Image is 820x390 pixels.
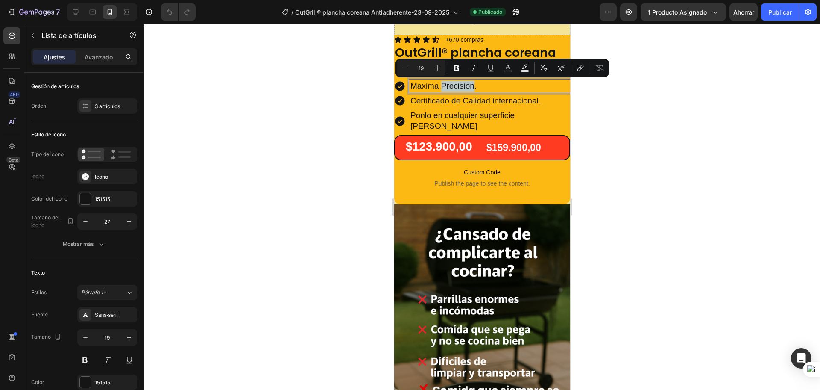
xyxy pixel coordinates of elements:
font: Párrafo 1* [81,289,106,295]
font: Texto [31,269,45,276]
font: Publicar [768,9,792,16]
font: Gestión de artículos [31,83,79,89]
button: Ahorrar [729,3,758,21]
font: Tamaño del icono [31,214,59,228]
font: 3 artículos [95,103,120,109]
font: Ahorrar [733,9,754,16]
font: Color del icono [31,195,67,202]
font: Publicado [478,9,502,15]
font: Icono [31,173,44,180]
font: Tipo de icono [31,151,64,157]
p: Lista de artículos [41,30,114,41]
font: Sans-serif [95,312,118,318]
font: Beta [9,157,18,163]
font: Orden [31,103,46,109]
font: Color [31,379,44,385]
font: Mostrar más [63,241,94,247]
font: Icono [95,174,108,180]
button: Publicar [761,3,799,21]
font: 7 [56,8,60,16]
iframe: Área de diseño [394,24,570,390]
font: OutGrill® plancha coreana Antiadherente-23-09-2025 [295,9,449,16]
font: Estilo de icono [31,131,66,138]
button: Mostrar más [31,236,137,252]
button: 7 [3,3,64,21]
font: Tamaño [31,334,51,340]
div: Deshacer/Rehacer [161,3,196,21]
font: Avanzado [85,53,113,61]
font: 450 [10,92,19,97]
font: Lista de artículos [41,31,97,40]
font: 151515 [95,379,110,386]
font: / [291,9,293,16]
font: 151515 [95,196,110,202]
font: 1 producto asignado [648,9,707,16]
div: Abrir Intercom Messenger [791,348,811,369]
button: 1 producto asignado [641,3,726,21]
div: Barra de herramientas contextual del editor [395,59,609,77]
font: Ajustes [44,53,65,61]
button: Párrafo 1* [77,285,137,300]
font: Fuente [31,311,48,318]
font: Estilos [31,289,47,295]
